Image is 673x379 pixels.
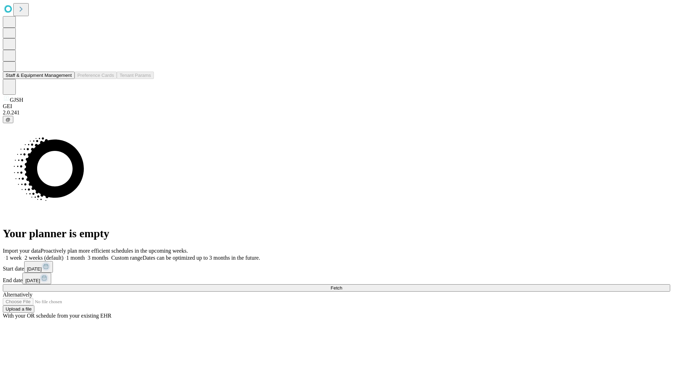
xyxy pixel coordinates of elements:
span: @ [6,117,11,122]
div: End date [3,273,670,284]
h1: Your planner is empty [3,227,670,240]
button: Tenant Params [117,72,154,79]
button: @ [3,116,13,123]
span: Proactively plan more efficient schedules in the upcoming weeks. [41,248,188,254]
button: [DATE] [22,273,51,284]
span: 3 months [88,255,108,261]
button: Fetch [3,284,670,292]
span: 2 weeks (default) [25,255,63,261]
button: Staff & Equipment Management [3,72,75,79]
div: 2.0.241 [3,109,670,116]
span: 1 week [6,255,22,261]
button: Preference Cards [75,72,117,79]
button: Upload a file [3,305,34,313]
span: Import your data [3,248,41,254]
span: Dates can be optimized up to 3 months in the future. [143,255,260,261]
span: Fetch [331,285,342,291]
span: GJSH [10,97,23,103]
span: Alternatively [3,292,32,298]
div: GEI [3,103,670,109]
span: With your OR schedule from your existing EHR [3,313,111,319]
span: [DATE] [27,266,42,272]
div: Start date [3,261,670,273]
span: [DATE] [25,278,40,283]
span: 1 month [66,255,85,261]
button: [DATE] [24,261,53,273]
span: Custom range [111,255,142,261]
